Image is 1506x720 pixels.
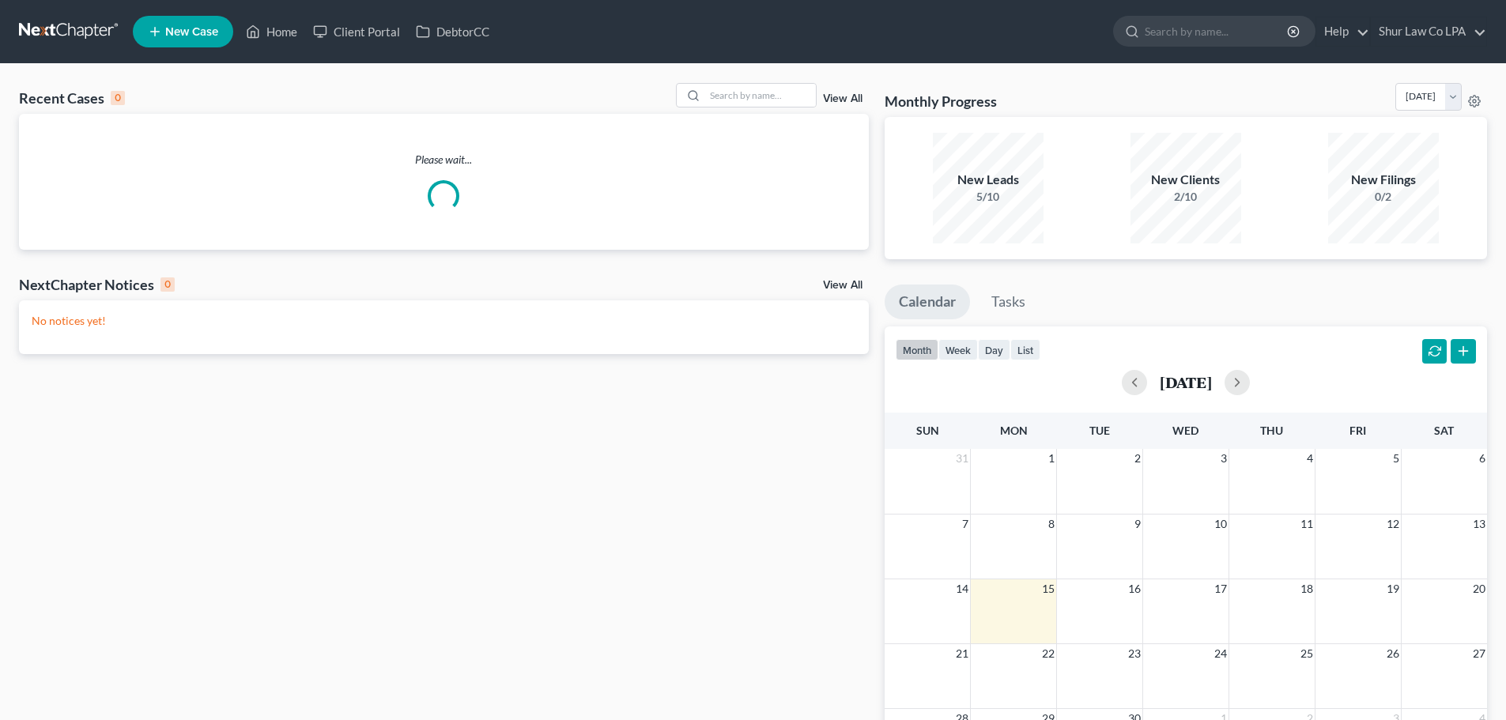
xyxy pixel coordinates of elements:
[19,152,869,168] p: Please wait...
[1385,644,1401,663] span: 26
[1299,579,1315,598] span: 18
[1040,644,1056,663] span: 22
[1434,424,1454,437] span: Sat
[238,17,305,46] a: Home
[916,424,939,437] span: Sun
[705,84,816,107] input: Search by name...
[1385,579,1401,598] span: 19
[1172,424,1198,437] span: Wed
[1478,449,1487,468] span: 6
[978,339,1010,360] button: day
[1371,17,1486,46] a: Shur Law Co LPA
[1391,449,1401,468] span: 5
[1219,449,1229,468] span: 3
[165,26,218,38] span: New Case
[933,189,1044,205] div: 5/10
[977,285,1040,319] a: Tasks
[1047,515,1056,533] span: 8
[1047,449,1056,468] span: 1
[1328,171,1439,189] div: New Filings
[305,17,408,46] a: Client Portal
[111,91,125,105] div: 0
[1130,171,1241,189] div: New Clients
[1160,374,1212,390] h2: [DATE]
[160,277,175,292] div: 0
[1471,515,1487,533] span: 13
[1127,644,1142,663] span: 23
[1145,17,1289,46] input: Search by name...
[954,644,970,663] span: 21
[1328,189,1439,205] div: 0/2
[1213,579,1229,598] span: 17
[885,92,997,111] h3: Monthly Progress
[1213,644,1229,663] span: 24
[1305,449,1315,468] span: 4
[1349,424,1366,437] span: Fri
[823,280,862,291] a: View All
[896,339,938,360] button: month
[1316,17,1369,46] a: Help
[1471,579,1487,598] span: 20
[1010,339,1040,360] button: list
[1385,515,1401,533] span: 12
[823,93,862,104] a: View All
[1040,579,1056,598] span: 15
[1130,189,1241,205] div: 2/10
[938,339,978,360] button: week
[408,17,497,46] a: DebtorCC
[885,285,970,319] a: Calendar
[933,171,1044,189] div: New Leads
[954,449,970,468] span: 31
[19,275,175,294] div: NextChapter Notices
[32,313,856,329] p: No notices yet!
[954,579,970,598] span: 14
[1133,515,1142,533] span: 9
[1299,515,1315,533] span: 11
[961,515,970,533] span: 7
[1133,449,1142,468] span: 2
[1089,424,1110,437] span: Tue
[1213,515,1229,533] span: 10
[1127,579,1142,598] span: 16
[1471,644,1487,663] span: 27
[1000,424,1028,437] span: Mon
[19,89,125,107] div: Recent Cases
[1299,644,1315,663] span: 25
[1260,424,1283,437] span: Thu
